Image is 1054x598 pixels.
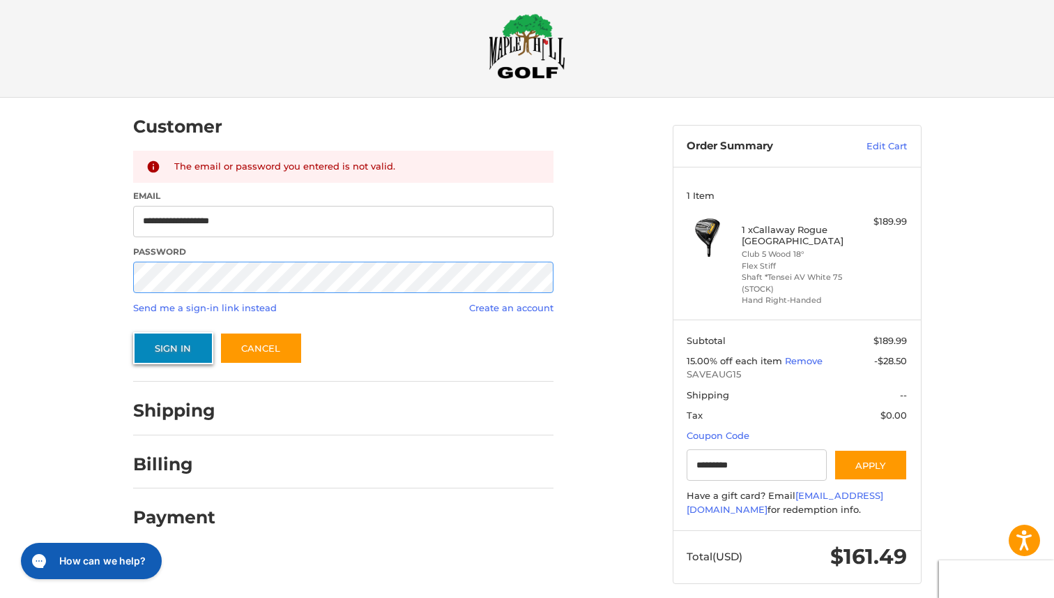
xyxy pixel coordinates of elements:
h2: Customer [133,116,222,137]
iframe: Gorgias live chat messenger [14,538,166,584]
img: Maple Hill Golf [489,13,565,79]
span: Tax [687,410,703,421]
span: Subtotal [687,335,726,346]
button: Apply [834,449,908,481]
span: 15.00% off each item [687,355,785,366]
li: Flex Stiff [742,260,848,272]
li: Hand Right-Handed [742,294,848,306]
h3: 1 Item [687,190,907,201]
h2: Shipping [133,400,215,421]
button: Sign In [133,332,213,364]
span: -$28.50 [874,355,907,366]
label: Email [133,190,553,202]
h4: 1 x Callaway Rogue [GEOGRAPHIC_DATA] [742,224,848,247]
div: The email or password you entered is not valid. [174,160,540,174]
a: Cancel [220,332,303,364]
h2: Billing [133,454,215,475]
span: Shipping [687,389,729,401]
a: Create an account [469,302,553,313]
a: [EMAIL_ADDRESS][DOMAIN_NAME] [687,490,883,515]
iframe: Google Customer Reviews [939,560,1054,598]
span: Total (USD) [687,550,742,563]
div: Have a gift card? Email for redemption info. [687,489,907,516]
h3: Order Summary [687,140,837,154]
li: Shaft *Tensei AV White 75 (STOCK) [742,271,848,294]
a: Coupon Code [687,430,749,441]
span: $189.99 [873,335,907,346]
span: -- [900,389,907,401]
span: $0.00 [880,410,907,421]
span: $161.49 [830,544,907,569]
a: Send me a sign-in link instead [133,302,277,313]
a: Remove [785,355,823,366]
a: Edit Cart [837,140,907,154]
h2: Payment [133,507,215,528]
li: Club 5 Wood 18° [742,248,848,260]
input: Gift Certificate or Coupon Code [687,449,827,481]
div: $189.99 [852,215,907,229]
label: Password [133,246,553,258]
span: SAVEAUG15 [687,368,907,382]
